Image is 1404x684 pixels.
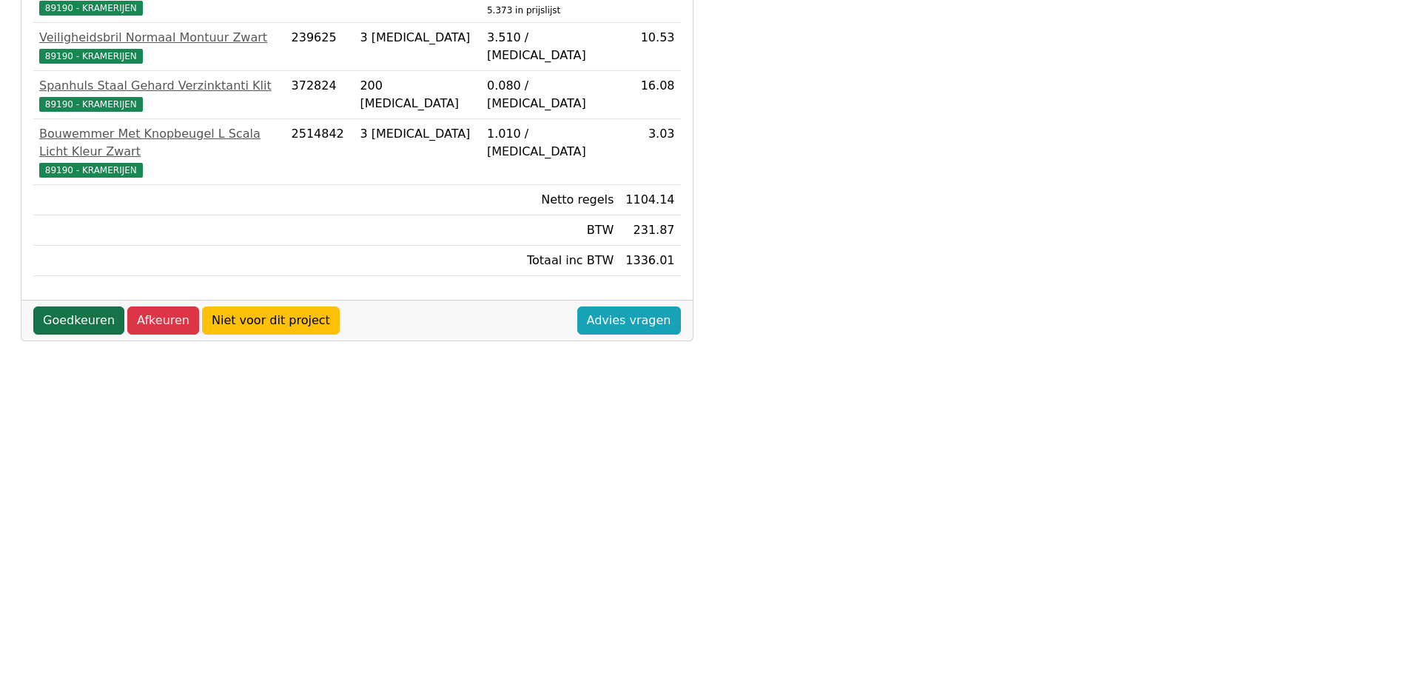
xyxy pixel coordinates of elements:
[39,49,143,64] span: 89190 - KRAMERIJEN
[360,125,475,143] div: 3 [MEDICAL_DATA]
[202,306,340,335] a: Niet voor dit project
[360,77,475,113] div: 200 [MEDICAL_DATA]
[39,125,280,178] a: Bouwemmer Met Knopbeugel L Scala Licht Kleur Zwart89190 - KRAMERIJEN
[286,23,355,71] td: 239625
[39,1,143,16] span: 89190 - KRAMERIJEN
[487,5,560,16] sub: 5.373 in prijslijst
[39,77,280,95] div: Spanhuls Staal Gehard Verzinktanti Klit
[619,71,680,119] td: 16.08
[487,29,614,64] div: 3.510 / [MEDICAL_DATA]
[39,97,143,112] span: 89190 - KRAMERIJEN
[33,306,124,335] a: Goedkeuren
[619,23,680,71] td: 10.53
[127,306,199,335] a: Afkeuren
[619,119,680,185] td: 3.03
[360,29,475,47] div: 3 [MEDICAL_DATA]
[39,29,280,47] div: Veiligheidsbril Normaal Montuur Zwart
[39,29,280,64] a: Veiligheidsbril Normaal Montuur Zwart89190 - KRAMERIJEN
[286,71,355,119] td: 372824
[487,77,614,113] div: 0.080 / [MEDICAL_DATA]
[619,185,680,215] td: 1104.14
[481,185,619,215] td: Netto regels
[481,215,619,246] td: BTW
[39,125,280,161] div: Bouwemmer Met Knopbeugel L Scala Licht Kleur Zwart
[577,306,681,335] a: Advies vragen
[487,125,614,161] div: 1.010 / [MEDICAL_DATA]
[286,119,355,185] td: 2514842
[619,246,680,276] td: 1336.01
[39,77,280,113] a: Spanhuls Staal Gehard Verzinktanti Klit89190 - KRAMERIJEN
[619,215,680,246] td: 231.87
[39,163,143,178] span: 89190 - KRAMERIJEN
[481,246,619,276] td: Totaal inc BTW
